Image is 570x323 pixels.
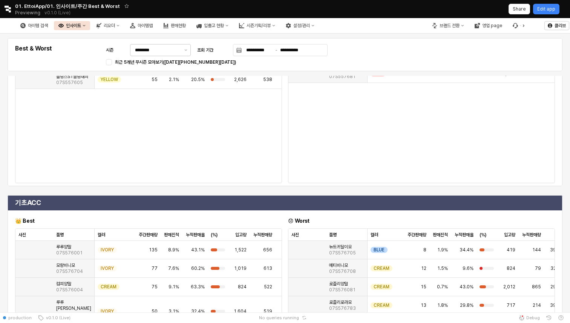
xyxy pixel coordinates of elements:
[98,232,105,238] span: 컬러
[56,232,64,238] span: 품명
[555,23,566,29] p: 클리브
[509,4,530,14] button: Share app
[235,232,247,238] span: 입고량
[234,21,280,30] button: 시즌기획/리뷰
[16,21,52,30] button: 아이템 검색
[408,232,426,238] span: 주간판매량
[123,2,130,10] button: Add app to favorites
[247,23,271,28] div: 시즌기획/리뷰
[191,308,205,314] span: 32.4%
[421,284,426,290] span: 15
[263,247,272,253] span: 656
[152,308,158,314] span: 50
[56,287,83,293] span: 07S576004
[234,77,247,83] span: 2,626
[264,265,272,271] span: 613
[291,232,299,238] span: 사진
[234,247,247,253] span: 1,522
[329,305,356,311] span: 07S576783
[482,23,502,28] div: 영업 page
[44,10,70,16] p: v0.1.0 (Live)
[171,23,186,28] div: 판매현황
[522,232,541,238] span: 누적판매량
[115,60,236,65] span: 최근 5개년 무시즌 모아보기([DATE][PHONE_NUMBER][DATE])
[508,21,527,30] div: Menu item 6
[371,232,378,238] span: 컬러
[204,23,224,28] div: 입출고 현황
[532,247,541,253] span: 144
[437,247,448,253] span: 1.9%
[300,315,308,320] button: Reset app state
[192,21,233,30] button: 입출고 현황
[288,217,555,224] h6: 😞 Worst
[421,302,426,308] span: 13
[543,312,555,323] button: History
[460,284,473,290] span: 43.0%
[329,287,355,293] span: 07S576081
[168,265,179,271] span: 7.6%
[550,284,566,290] span: 29,000
[329,250,356,256] span: 07S576705
[264,284,272,290] span: 522
[264,308,272,314] span: 519
[263,77,272,83] span: 538
[101,284,116,290] span: CREAM
[168,247,179,253] span: 8.9%
[470,21,507,30] div: 영업 page
[329,73,355,80] span: 07S557681
[281,308,297,314] span: 39,000
[169,77,179,83] span: 2.1%
[149,247,158,253] span: 135
[101,247,114,253] span: IVORY
[293,23,310,28] div: 설정/관리
[92,21,124,30] button: 리오더
[44,315,70,321] span: v0.1.0 (Live)
[533,4,559,14] button: Edit app
[164,232,179,238] span: 판매진척
[54,21,90,30] button: 인사이트
[423,247,426,253] span: 8
[329,232,337,238] span: 품명
[440,23,460,28] div: 브랜드 전환
[101,308,114,314] span: IVORY
[537,6,555,12] p: Edit app
[374,265,389,271] span: CREAM
[427,21,469,30] button: 브랜드 전환
[181,44,190,56] button: 제안 사항 표시
[106,47,113,53] span: 시즌
[329,299,352,305] span: 로즐리로라모
[159,21,190,30] button: 판매현황
[15,217,282,224] h6: 👑 Best
[40,8,75,18] button: Releases and History
[503,284,515,290] span: 2,012
[374,284,389,290] span: CREAM
[126,21,157,30] div: 아이템맵
[152,284,158,290] span: 75
[15,199,555,207] h4: 기초ACC
[533,302,541,308] span: 214
[191,247,205,253] span: 43.1%
[18,232,26,238] span: 사진
[56,250,83,256] span: 07S576001
[550,265,566,271] span: 32,000
[374,302,389,308] span: CREAM
[433,232,448,238] span: 판매진척
[555,312,567,323] button: Help
[211,232,218,238] span: (%)
[56,244,71,250] span: 루루양말
[281,77,297,83] span: 35,000
[15,8,75,18] div: Previewing v0.1.0 (Live)
[234,265,247,271] span: 1,019
[15,9,40,17] span: Previewing
[437,302,448,308] span: 1.8%
[152,77,158,83] span: 55
[139,232,158,238] span: 주간판매량
[329,281,348,287] span: 로즐리양말
[101,77,118,83] span: YELLOW
[28,23,48,28] div: 아이템 검색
